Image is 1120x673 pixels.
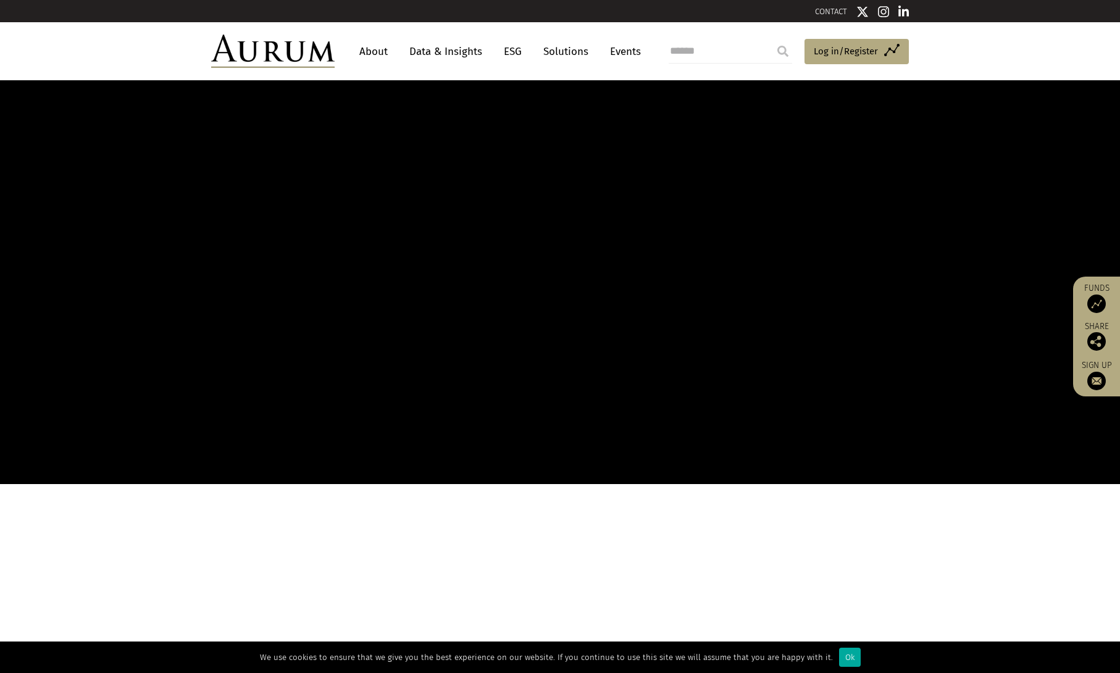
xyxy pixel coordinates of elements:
div: Share [1079,322,1114,351]
a: Log in/Register [804,39,909,65]
a: About [353,40,394,63]
img: Access Funds [1087,295,1106,313]
a: ESG [498,40,528,63]
span: Log in/Register [814,44,878,59]
a: CONTACT [815,7,847,16]
img: Aurum [211,35,335,68]
img: Share this post [1087,332,1106,351]
a: Events [604,40,641,63]
a: Solutions [537,40,595,63]
a: Funds [1079,283,1114,313]
input: Submit [771,39,795,64]
img: Sign up to our newsletter [1087,372,1106,390]
a: Data & Insights [403,40,488,63]
img: Linkedin icon [898,6,909,18]
div: Ok [839,648,861,667]
img: Twitter icon [856,6,869,18]
a: Sign up [1079,360,1114,390]
img: Instagram icon [878,6,889,18]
